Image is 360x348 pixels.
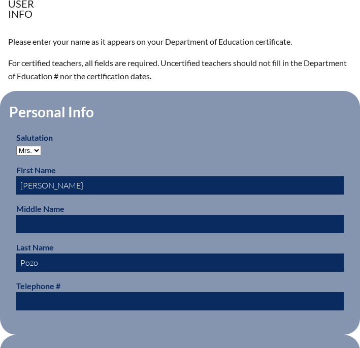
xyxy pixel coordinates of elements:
[16,165,56,175] label: First Name
[8,56,352,83] p: For certified teachers, all fields are required. Uncertified teachers should not fill in the Depa...
[8,103,95,120] legend: Personal Info
[16,146,41,155] select: persons_salutation
[16,281,60,291] label: Telephone #
[16,133,53,142] label: Salutation
[16,242,54,252] label: Last Name
[16,204,64,213] label: Middle Name
[8,35,352,48] p: Please enter your name as it appears on your Department of Education certificate.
